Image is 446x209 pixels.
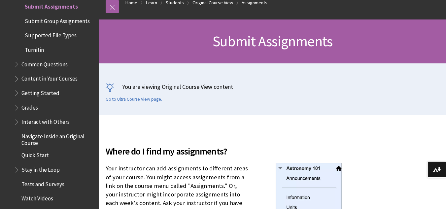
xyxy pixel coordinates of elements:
span: Supported File Types [25,30,77,39]
span: Turnitin [25,44,44,53]
span: Submit Group Assignments [25,16,90,24]
span: Getting Started [21,87,59,96]
span: Watch Videos [21,193,53,202]
span: Grades [21,102,38,111]
span: Interact with Others [21,117,70,125]
span: Submit Assignments [213,32,333,50]
span: Submit Assignments [25,1,78,10]
span: Where do I find my assignments? [106,144,342,158]
span: Navigate Inside an Original Course [21,131,94,146]
span: Content in Your Courses [21,73,78,82]
span: Quick Start [21,150,49,158]
span: Stay in the Loop [21,164,60,173]
span: Common Questions [21,59,68,68]
span: Tests and Surveys [21,179,64,188]
p: You are viewing Original Course View content [106,83,439,91]
a: Go to Ultra Course View page. [106,96,162,102]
